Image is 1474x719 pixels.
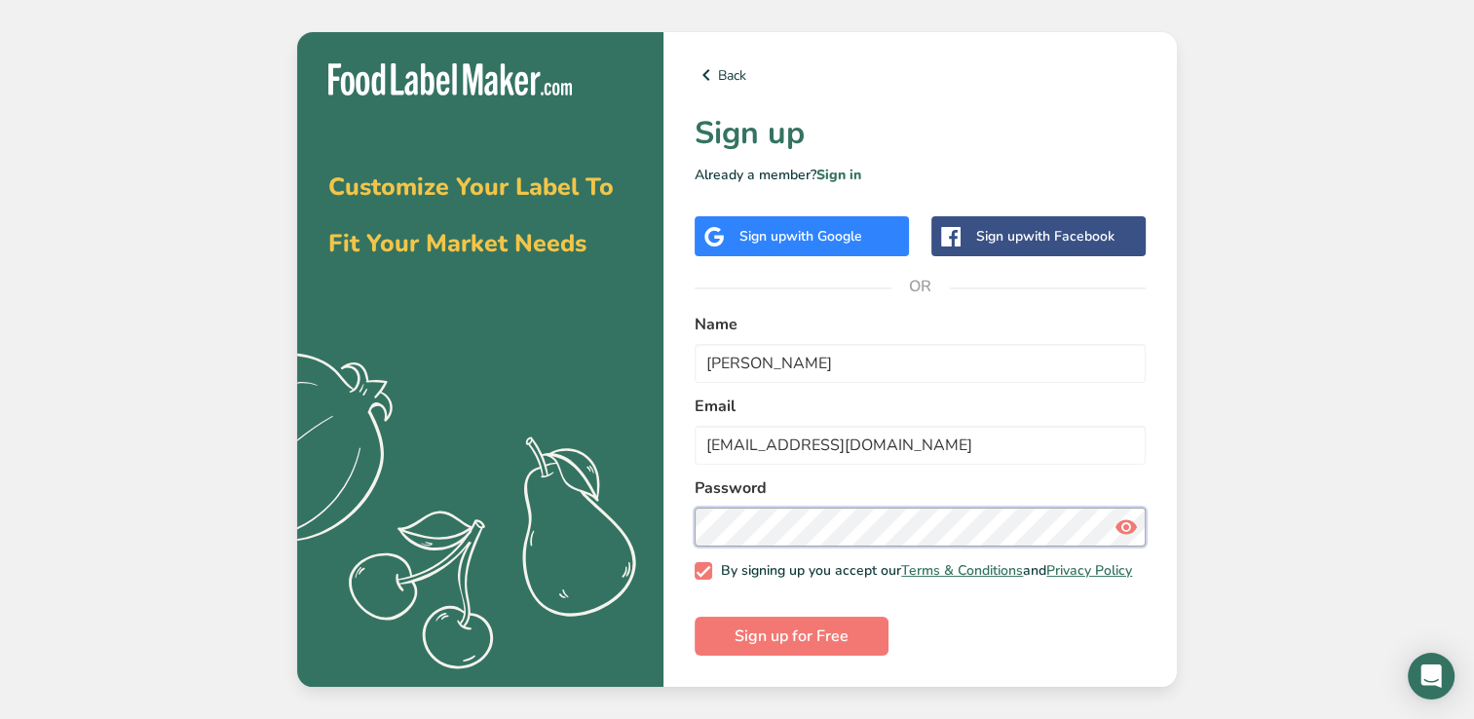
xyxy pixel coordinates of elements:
[695,110,1146,157] h1: Sign up
[1408,653,1455,700] div: Open Intercom Messenger
[735,624,849,648] span: Sign up for Free
[816,166,861,184] a: Sign in
[891,257,950,316] span: OR
[695,165,1146,185] p: Already a member?
[695,63,1146,87] a: Back
[695,313,1146,336] label: Name
[976,226,1115,246] div: Sign up
[901,561,1023,580] a: Terms & Conditions
[712,562,1133,580] span: By signing up you accept our and
[695,426,1146,465] input: email@example.com
[1023,227,1115,246] span: with Facebook
[695,476,1146,500] label: Password
[328,170,614,260] span: Customize Your Label To Fit Your Market Needs
[739,226,862,246] div: Sign up
[695,617,888,656] button: Sign up for Free
[695,344,1146,383] input: John Doe
[786,227,862,246] span: with Google
[1046,561,1132,580] a: Privacy Policy
[328,63,572,95] img: Food Label Maker
[695,395,1146,418] label: Email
